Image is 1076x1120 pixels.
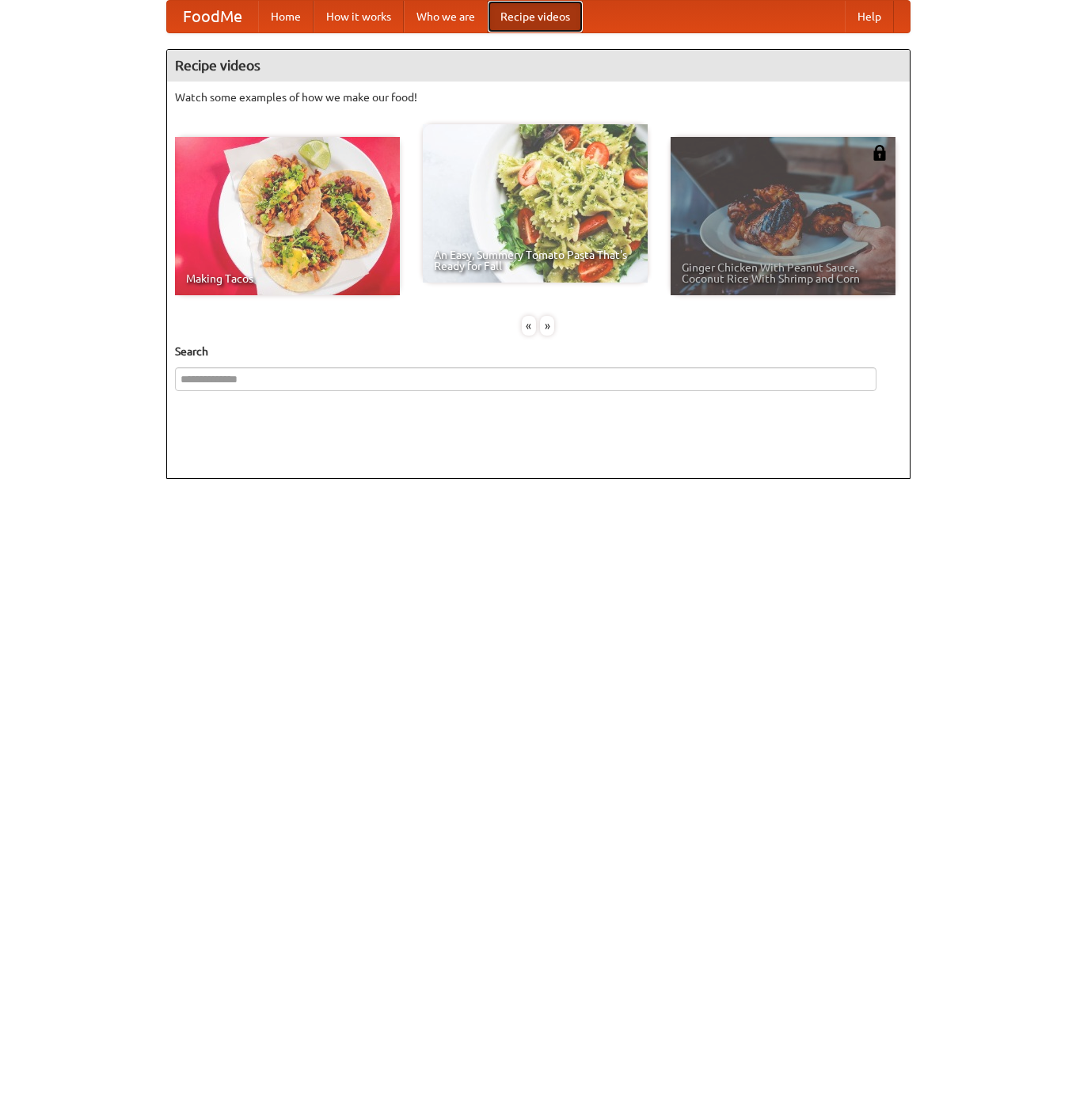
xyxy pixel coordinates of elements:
a: Who we are [404,1,488,32]
p: Watch some examples of how we make our food! [175,89,902,105]
img: 483408.png [872,145,888,161]
a: FoodMe [167,1,258,32]
span: Making Tacos [186,273,389,284]
span: An Easy, Summery Tomato Pasta That's Ready for Fall [434,249,637,271]
a: Recipe videos [488,1,583,32]
a: Help [845,1,894,32]
div: « [522,316,536,336]
a: Home [258,1,314,32]
div: » [540,316,554,336]
a: How it works [314,1,404,32]
a: An Easy, Summery Tomato Pasta That's Ready for Fall [423,124,648,283]
h4: Recipe videos [167,50,910,82]
h5: Search [175,344,902,359]
a: Making Tacos [175,137,400,295]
